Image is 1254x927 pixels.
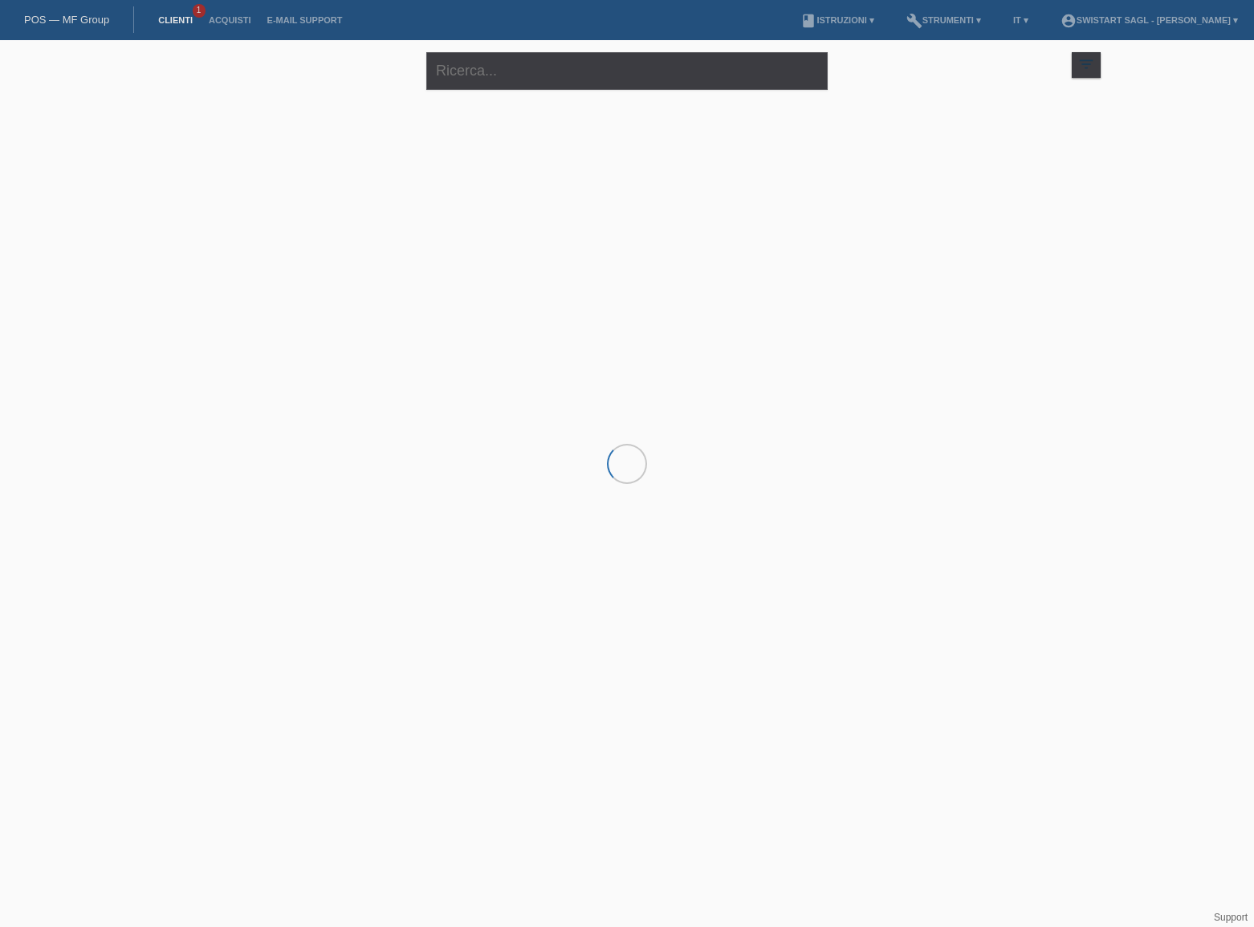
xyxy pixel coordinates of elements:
[426,52,828,90] input: Ricerca...
[1005,15,1036,25] a: IT ▾
[24,14,109,26] a: POS — MF Group
[1214,912,1248,923] a: Support
[792,15,881,25] a: bookIstruzioni ▾
[906,13,922,29] i: build
[1052,15,1246,25] a: account_circleSwistart Sagl - [PERSON_NAME] ▾
[898,15,989,25] a: buildStrumenti ▾
[259,15,351,25] a: E-mail Support
[800,13,816,29] i: book
[201,15,259,25] a: Acquisti
[1077,55,1095,73] i: filter_list
[193,4,206,18] span: 1
[150,15,201,25] a: Clienti
[1061,13,1077,29] i: account_circle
